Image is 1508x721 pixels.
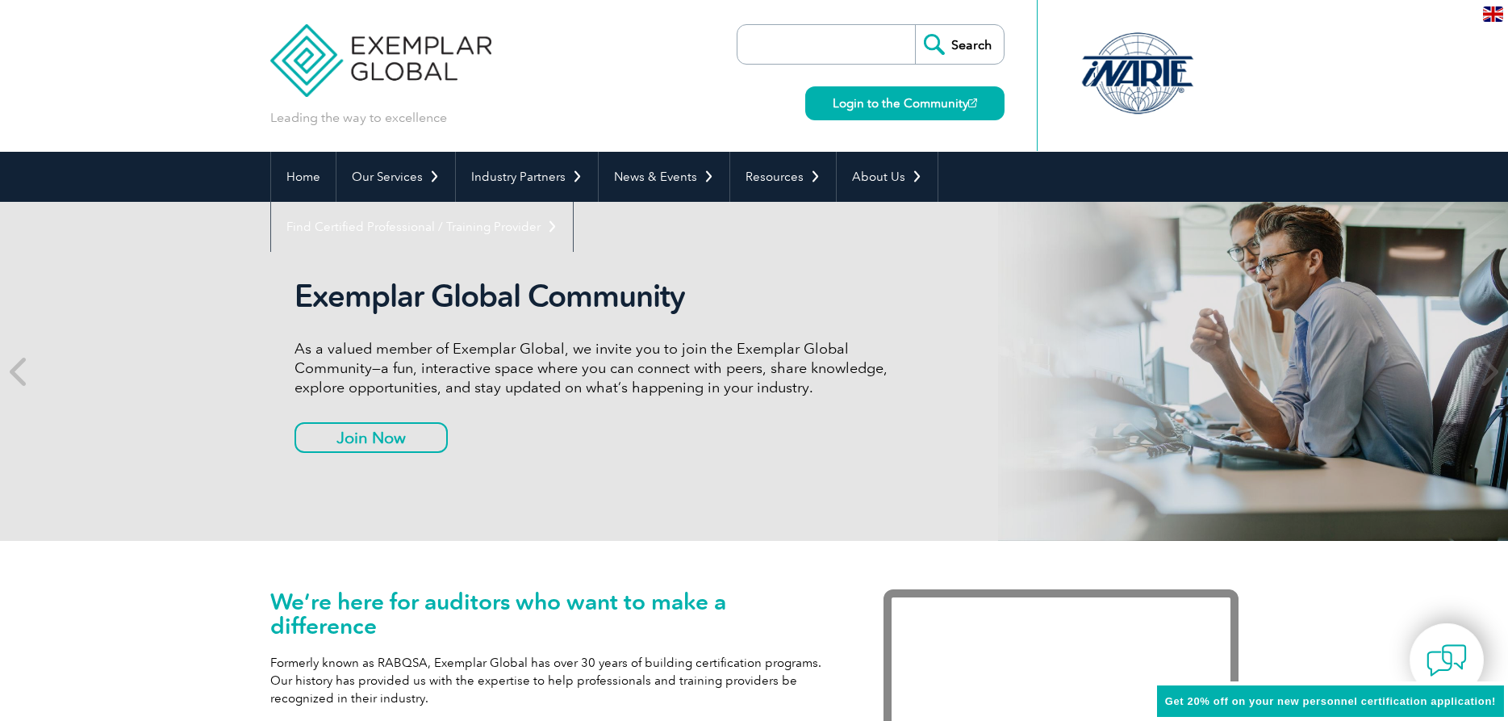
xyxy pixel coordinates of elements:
p: Leading the way to excellence [270,109,447,127]
img: en [1483,6,1503,22]
a: News & Events [599,152,729,202]
p: As a valued member of Exemplar Global, we invite you to join the Exemplar Global Community—a fun,... [294,339,900,397]
span: Get 20% off on your new personnel certification application! [1165,695,1496,707]
a: Find Certified Professional / Training Provider [271,202,573,252]
h2: Exemplar Global Community [294,278,900,315]
a: Login to the Community [805,86,1005,120]
a: Resources [730,152,836,202]
p: Formerly known as RABQSA, Exemplar Global has over 30 years of building certification programs. O... [270,654,835,707]
a: Our Services [336,152,455,202]
a: Join Now [294,422,448,453]
a: About Us [837,152,938,202]
img: open_square.png [968,99,977,107]
a: Industry Partners [456,152,598,202]
a: Home [271,152,336,202]
img: contact-chat.png [1427,640,1467,681]
input: Search [915,25,1004,64]
h1: We’re here for auditors who want to make a difference [270,589,835,638]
